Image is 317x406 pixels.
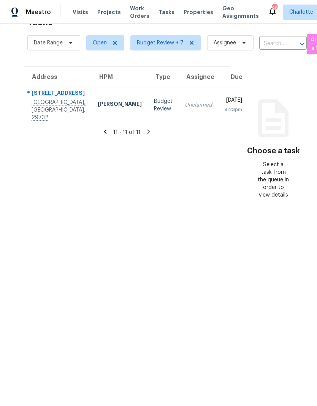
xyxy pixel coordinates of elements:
[185,101,212,109] div: Unclaimed
[222,5,259,20] span: Geo Assignments
[26,8,51,16] span: Maestro
[158,9,174,15] span: Tasks
[184,8,213,16] span: Properties
[247,147,300,155] h3: Choose a task
[34,39,63,47] span: Date Range
[297,39,307,49] button: Open
[93,39,107,47] span: Open
[258,161,289,199] div: Select a task from the queue in order to view details
[148,67,179,88] th: Type
[24,67,92,88] th: Address
[218,67,254,88] th: Due
[130,5,149,20] span: Work Orders
[224,96,242,106] div: [DATE]
[92,67,148,88] th: HPM
[98,100,142,110] div: [PERSON_NAME]
[137,39,184,47] span: Budget Review + 7
[27,18,53,26] h2: Tasks
[259,38,285,50] input: Search by address
[113,130,141,135] span: 11 - 11 of 11
[224,106,242,113] div: 4:23pm
[272,5,277,12] div: 98
[73,8,88,16] span: Visits
[214,39,236,47] span: Assignee
[289,8,313,16] span: Charlotte
[97,8,121,16] span: Projects
[179,67,218,88] th: Assignee
[154,98,173,113] div: Budget Review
